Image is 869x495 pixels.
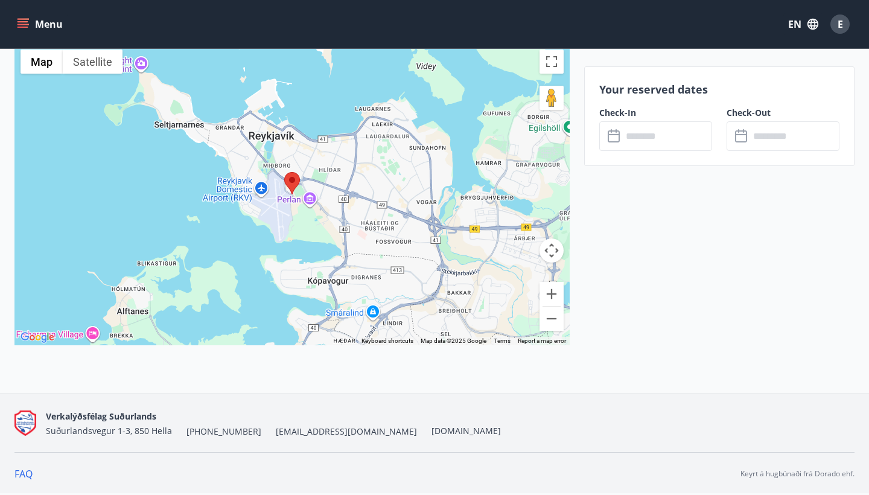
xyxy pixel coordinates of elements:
button: menu [14,13,68,35]
button: E [826,10,855,39]
button: EN [783,13,823,35]
label: Check-Out [727,107,839,119]
button: Drag Pegman onto the map to open Street View [540,86,564,110]
span: [PHONE_NUMBER] [186,426,261,438]
button: Zoom out [540,307,564,331]
button: Show satellite imagery [63,49,123,74]
a: [DOMAIN_NAME] [431,425,501,436]
button: Zoom in [540,282,564,306]
p: Your reserved dates [599,81,839,97]
a: Terms (opens in new tab) [494,337,511,344]
label: Check-In [599,107,712,119]
a: Open this area in Google Maps (opens a new window) [18,330,57,345]
button: Keyboard shortcuts [361,337,413,345]
button: Toggle fullscreen view [540,49,564,74]
span: Verkalýðsfélag Suðurlands [46,410,156,422]
p: Keyrt á hugbúnaði frá Dorado ehf. [740,468,855,479]
button: Map camera controls [540,238,564,263]
span: Map data ©2025 Google [421,337,486,344]
button: Show street map [21,49,63,74]
img: Q9do5ZaFAFhn9lajViqaa6OIrJ2A2A46lF7VsacK.png [14,410,36,436]
img: Google [18,330,57,345]
span: Suðurlandsvegur 1-3, 850 Hella [46,425,172,436]
span: [EMAIL_ADDRESS][DOMAIN_NAME] [276,426,417,438]
a: FAQ [14,467,33,481]
a: Report a map error [518,337,566,344]
span: E [838,18,843,31]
